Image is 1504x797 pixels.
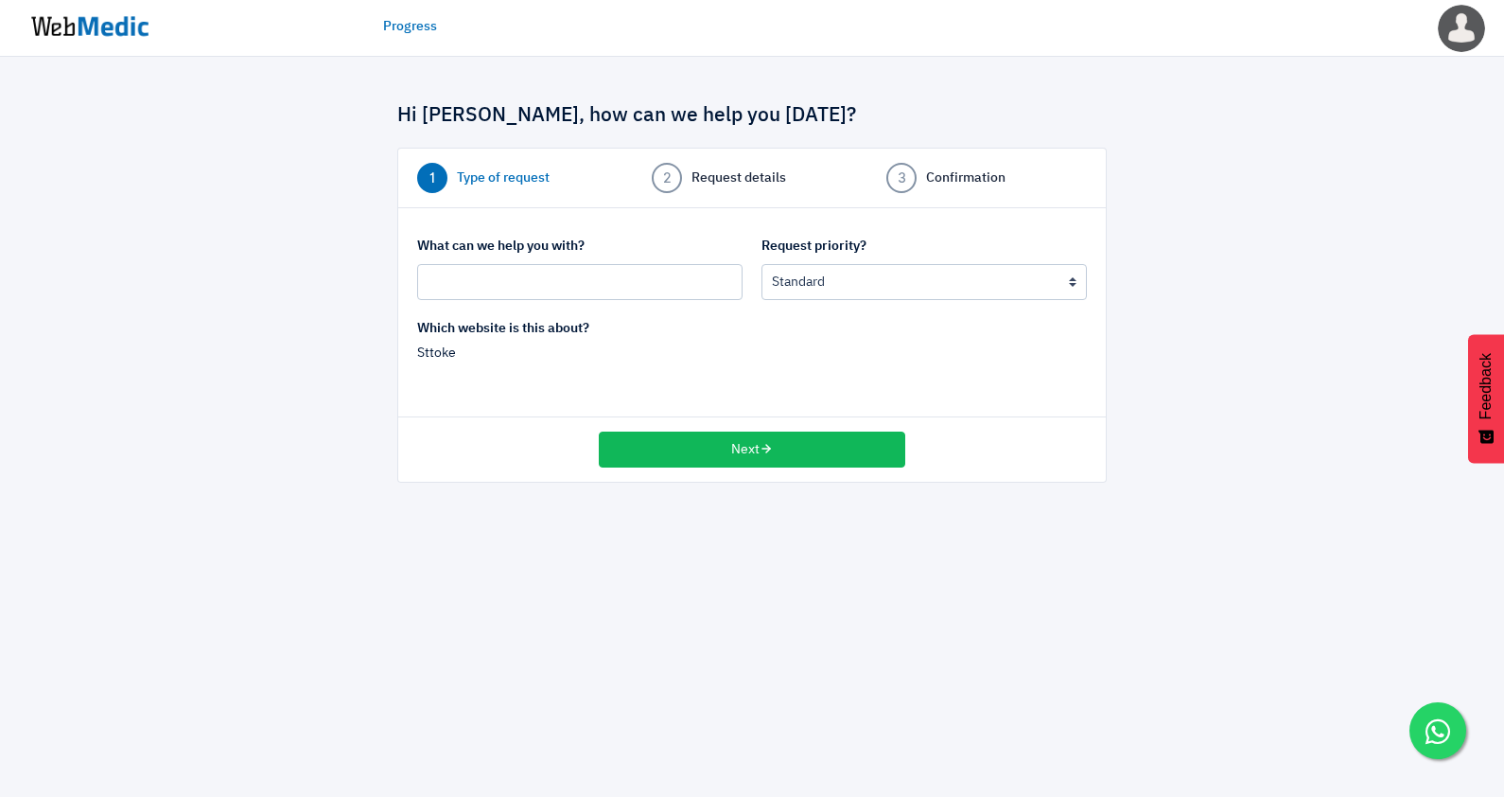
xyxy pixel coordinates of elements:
[417,344,743,363] p: Sttoke
[691,168,786,188] span: Request details
[926,168,1006,188] span: Confirmation
[761,239,866,253] strong: Request priority?
[886,163,1087,193] a: 3 Confirmation
[652,163,852,193] a: 2 Request details
[417,239,585,253] strong: What can we help you with?
[457,168,550,188] span: Type of request
[417,163,447,193] span: 1
[599,432,905,468] button: Next
[1478,353,1495,419] span: Feedback
[1468,334,1504,463] button: Feedback - Show survey
[417,322,589,335] strong: Which website is this about?
[652,163,682,193] span: 2
[417,163,618,193] a: 1 Type of request
[383,17,437,37] a: Progress
[886,163,917,193] span: 3
[397,104,1107,129] h4: Hi [PERSON_NAME], how can we help you [DATE]?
